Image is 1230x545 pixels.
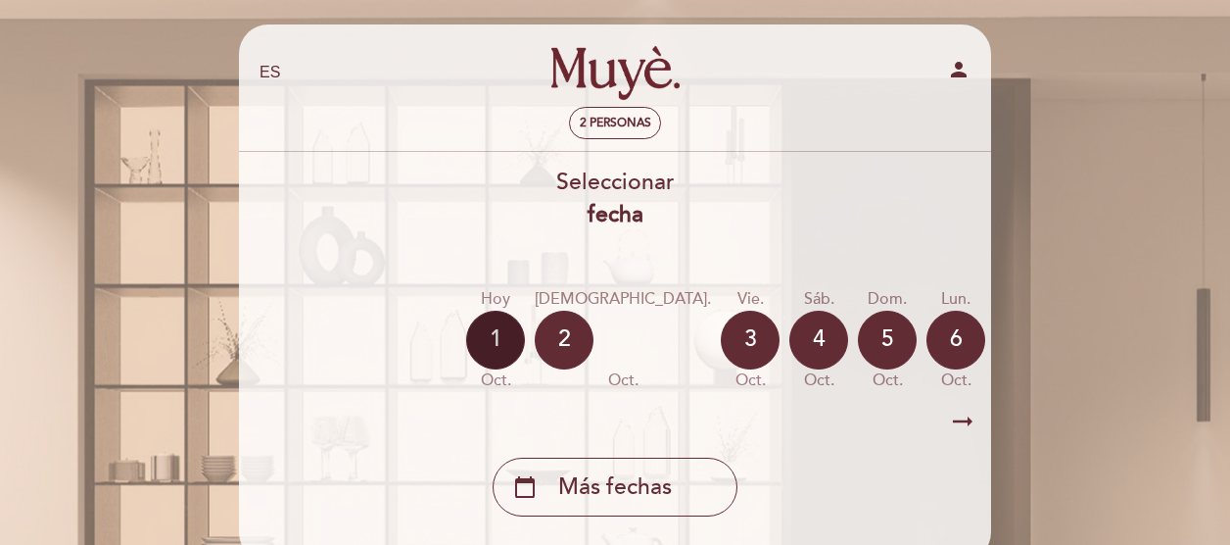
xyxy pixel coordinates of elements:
div: oct. [926,370,985,392]
div: oct. [466,370,525,392]
div: oct. [721,370,780,392]
div: vie. [721,288,780,311]
div: 4 [789,311,848,370]
div: oct. [535,370,711,392]
b: fecha [588,201,643,228]
div: [DEMOGRAPHIC_DATA]. [535,288,711,311]
div: dom. [858,288,917,311]
button: person [947,58,970,88]
div: Seleccionar [238,167,992,231]
span: Más fechas [558,471,672,504]
i: person [947,58,970,81]
div: oct. [858,370,917,392]
span: 2 personas [580,116,651,130]
i: calendar_today [513,471,537,504]
div: Hoy [466,288,525,311]
a: Muyè [493,46,737,100]
div: lun. [926,288,985,311]
div: sáb. [789,288,848,311]
div: 2 [535,311,593,370]
div: 6 [926,311,985,370]
div: oct. [789,370,848,392]
div: 1 [466,311,525,370]
div: 5 [858,311,917,370]
div: 3 [721,311,780,370]
i: arrow_right_alt [948,401,977,443]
